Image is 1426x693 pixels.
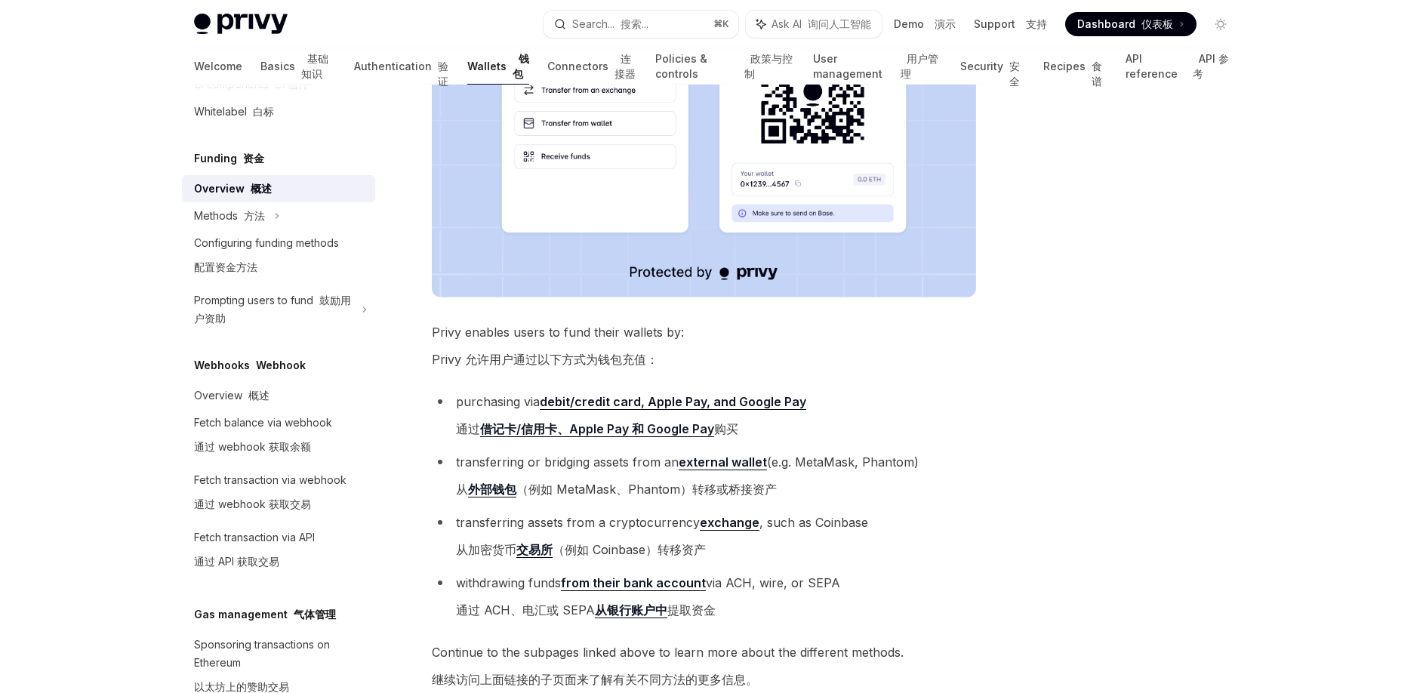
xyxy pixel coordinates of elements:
font: 验证 [438,60,448,88]
a: Configuring funding methods配置资金方法 [182,229,375,287]
h5: Funding [194,149,264,168]
font: 基础知识 [301,52,328,80]
font: Webhook [256,359,306,371]
font: 方法 [244,209,265,222]
font: 演示 [935,17,956,30]
a: external wallet [679,454,767,470]
h5: Gas management [194,605,336,624]
div: Overview [194,387,269,405]
a: Support 支持 [974,17,1047,32]
strong: debit/credit card, Apple Pay, and Google Pay [540,394,806,409]
font: 通过 webhook 获取交易 [194,497,311,510]
div: Prompting users to fund [194,291,353,328]
a: Dashboard 仪表板 [1065,12,1197,36]
font: 从 （例如 MetaMask、Phantom）转移或桥接资产 [456,482,777,497]
font: 安全 [1009,60,1020,88]
font: 支持 [1026,17,1047,30]
font: 从加密货币 （例如 Coinbase）转移资产 [456,542,706,558]
span: Dashboard [1077,17,1173,32]
font: 连接器 [614,52,636,80]
a: Authentication 验证 [354,48,449,85]
font: 资金 [243,152,264,165]
a: Overview 概述 [182,382,375,409]
a: Fetch balance via webhook通过 webhook 获取余额 [182,409,375,467]
a: Wallets 钱包 [467,48,529,85]
strong: 交易所 [516,542,553,557]
font: API 参考 [1193,52,1229,80]
li: withdrawing funds via ACH, wire, or SEPA [432,572,976,627]
h5: Webhooks [194,356,306,374]
button: Toggle dark mode [1209,12,1233,36]
font: 询问人工智能 [808,17,871,30]
a: debit/credit card, Apple Pay, and Google Pay [540,394,806,410]
a: 借记卡/信用卡、Apple Pay 和 Google Pay [480,421,714,437]
li: purchasing via [432,391,976,445]
font: 通过 API 获取交易 [194,555,279,568]
font: Privy 允许用户通过以下方式为钱包充值： [432,352,658,367]
a: Whitelabel 白标 [182,98,375,125]
strong: 外部钱包 [468,482,516,497]
li: transferring or bridging assets from an (e.g. MetaMask, Phantom) [432,451,976,506]
a: Policies & controls 政策与控制 [655,48,795,85]
div: Configuring funding methods [194,234,339,282]
div: Fetch balance via webhook [194,414,332,462]
font: 通过 ACH、电汇或 SEPA 提取资金 [456,602,716,618]
font: 用户管理 [901,52,938,80]
font: 继续访问上面链接的子页面来了解有关不同方法的更多信息。 [432,672,758,687]
strong: 借记卡/信用卡、Apple Pay 和 Google Pay [480,421,714,436]
button: Search... 搜索...⌘K [544,11,738,38]
font: 配置资金方法 [194,260,257,273]
strong: exchange [700,515,759,530]
div: Fetch transaction via API [194,528,315,577]
div: Fetch transaction via webhook [194,471,346,519]
font: 以太坊上的赞助交易 [194,680,289,693]
a: 从银行账户中 [595,602,667,618]
font: 概述 [251,182,272,195]
div: Overview [194,180,272,198]
font: 搜索... [621,17,648,30]
a: Welcome [194,48,242,85]
div: Search... [572,15,648,33]
span: Ask AI [772,17,871,32]
a: Fetch transaction via webhook通过 webhook 获取交易 [182,467,375,524]
img: light logo [194,14,288,35]
font: 概述 [248,389,269,402]
a: Overview 概述 [182,175,375,202]
div: Methods [194,207,265,225]
li: transferring assets from a cryptocurrency , such as Coinbase [432,512,976,566]
a: from their bank account [561,575,706,591]
font: 政策与控制 [744,52,793,80]
font: 气体管理 [294,608,336,621]
a: exchange [700,515,759,531]
a: 外部钱包 [468,482,516,497]
span: ⌘ K [713,18,729,30]
font: 仪表板 [1141,17,1173,30]
a: Demo 演示 [894,17,956,32]
font: 食谱 [1092,60,1102,88]
font: 白标 [253,105,274,118]
a: Security 安全 [960,48,1025,85]
font: 通过 webhook 获取余额 [194,440,311,453]
a: Recipes 食谱 [1043,48,1107,85]
a: API reference API 参考 [1126,48,1232,85]
span: Privy enables users to fund their wallets by: [432,322,976,376]
a: Fetch transaction via API通过 API 获取交易 [182,524,375,581]
button: Ask AI 询问人工智能 [746,11,882,38]
a: Basics 基础知识 [260,48,337,85]
a: 交易所 [516,542,553,558]
font: 通过 购买 [456,421,738,437]
a: Connectors 连接器 [547,48,637,85]
div: Whitelabel [194,103,274,121]
a: User management 用户管理 [813,48,942,85]
font: 钱包 [513,52,529,80]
